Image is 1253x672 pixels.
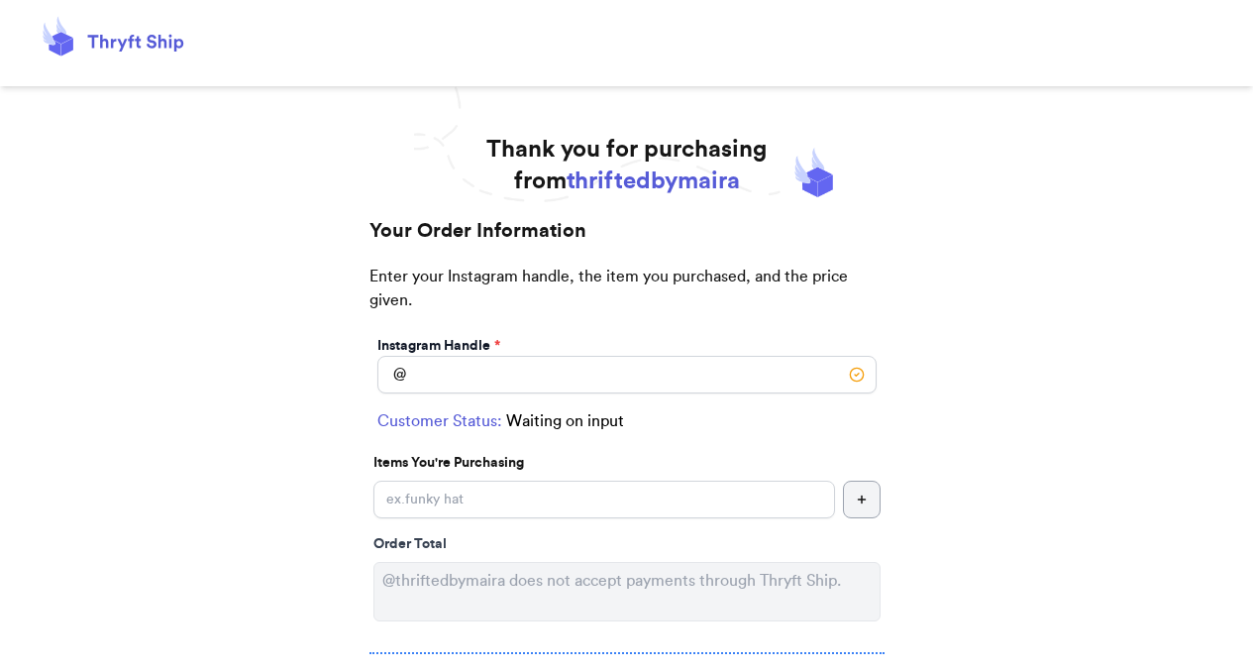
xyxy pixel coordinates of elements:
[373,534,881,554] div: Order Total
[377,336,500,356] label: Instagram Handle
[373,453,881,473] p: Items You're Purchasing
[377,356,406,393] div: @
[567,169,740,193] span: thriftedbymaira
[506,409,624,433] span: Waiting on input
[369,265,885,332] p: Enter your Instagram handle, the item you purchased, and the price given.
[486,134,767,197] h1: Thank you for purchasing from
[373,481,835,518] input: ex.funky hat
[369,217,885,265] h2: Your Order Information
[377,409,502,433] span: Customer Status:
